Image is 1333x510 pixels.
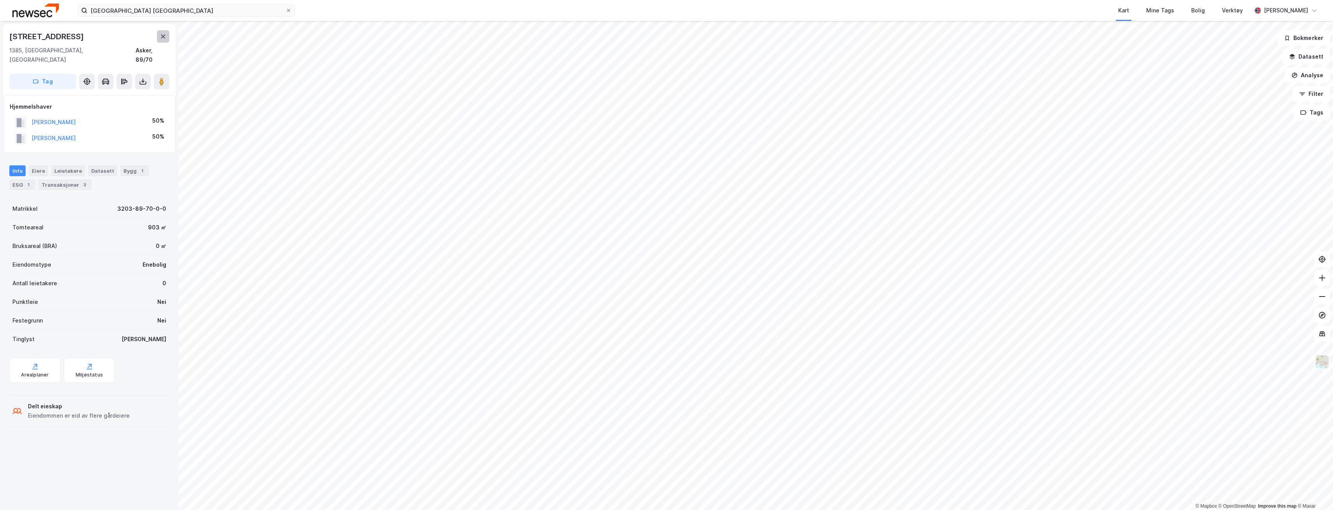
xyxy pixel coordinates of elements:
button: Analyse [1285,68,1330,83]
div: Bruksareal (BRA) [12,241,57,251]
div: Bygg [120,165,149,176]
div: Info [9,165,26,176]
div: 1385, [GEOGRAPHIC_DATA], [GEOGRAPHIC_DATA] [9,46,136,64]
div: [PERSON_NAME] [122,335,166,344]
div: Verktøy [1222,6,1243,15]
div: Punktleie [12,297,38,307]
button: Tags [1294,105,1330,120]
div: [STREET_ADDRESS] [9,30,85,43]
div: 0 ㎡ [156,241,166,251]
div: 0 [162,279,166,288]
div: Eiendomstype [12,260,51,269]
div: Enebolig [143,260,166,269]
button: Filter [1293,86,1330,102]
div: Kontrollprogram for chat [1294,473,1333,510]
div: Leietakere [51,165,85,176]
input: Søk på adresse, matrikkel, gårdeiere, leietakere eller personer [87,5,285,16]
img: newsec-logo.f6e21ccffca1b3a03d2d.png [12,3,59,17]
button: Tag [9,74,76,89]
div: Nei [157,297,166,307]
div: Eiendommen er eid av flere gårdeiere [28,411,130,420]
div: Asker, 89/70 [136,46,169,64]
a: Improve this map [1258,503,1296,509]
div: Bolig [1191,6,1205,15]
div: Antall leietakere [12,279,57,288]
div: Tomteareal [12,223,44,232]
button: Datasett [1283,49,1330,64]
div: Kart [1118,6,1129,15]
button: Bokmerker [1277,30,1330,46]
div: 1 [24,181,32,189]
div: Mine Tags [1146,6,1174,15]
a: OpenStreetMap [1218,503,1256,509]
div: Delt eieskap [28,402,130,411]
div: Datasett [88,165,117,176]
div: 50% [152,132,164,141]
div: Festegrunn [12,316,43,325]
div: 1 [138,167,146,175]
div: 903 ㎡ [148,223,166,232]
div: Transaksjoner [38,179,92,190]
div: Matrikkel [12,204,38,213]
div: 3203-89-70-0-0 [117,204,166,213]
div: ESG [9,179,35,190]
div: 50% [152,116,164,125]
div: Tinglyst [12,335,35,344]
div: [PERSON_NAME] [1264,6,1308,15]
a: Mapbox [1196,503,1217,509]
div: Eiere [29,165,48,176]
div: Hjemmelshaver [10,102,169,111]
div: Arealplaner [21,372,49,378]
img: Z [1315,354,1330,369]
div: Miljøstatus [76,372,103,378]
iframe: Chat Widget [1294,473,1333,510]
div: Nei [157,316,166,325]
div: 3 [81,181,89,189]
